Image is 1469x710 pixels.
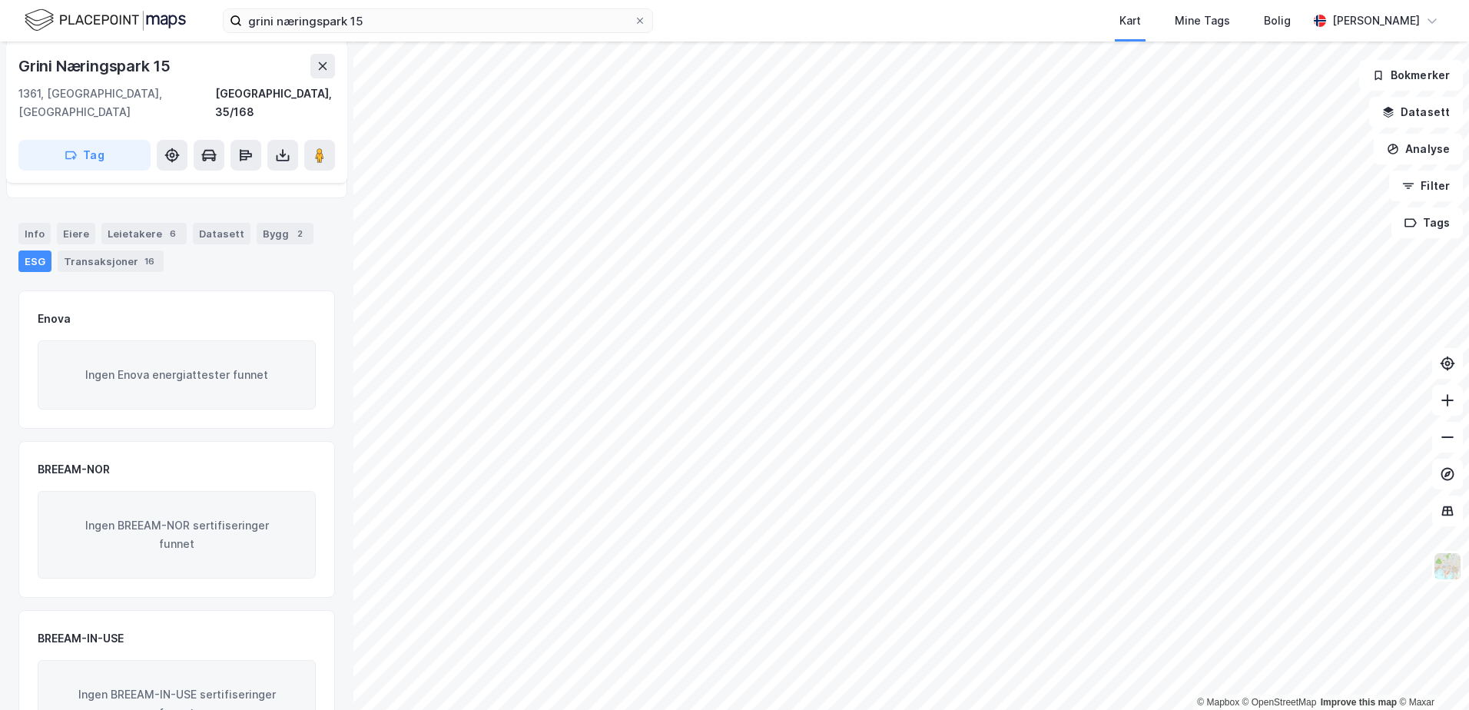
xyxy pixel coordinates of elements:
div: ESG [18,250,51,272]
a: Mapbox [1197,697,1239,708]
a: Improve this map [1321,697,1397,708]
div: Ingen BREEAM-NOR sertifiseringer funnet [38,491,316,579]
img: logo.f888ab2527a4732fd821a326f86c7f29.svg [25,7,186,34]
div: Datasett [193,223,250,244]
div: 6 [165,226,181,241]
div: [PERSON_NAME] [1332,12,1420,30]
div: Grini Næringspark 15 [18,54,174,78]
div: 16 [141,254,158,269]
iframe: Chat Widget [1392,636,1469,710]
div: Bolig [1264,12,1291,30]
div: Kontrollprogram for chat [1392,636,1469,710]
div: Info [18,223,51,244]
div: [GEOGRAPHIC_DATA], 35/168 [215,85,335,121]
div: Eiere [57,223,95,244]
div: 2 [292,226,307,241]
div: BREEAM-NOR [38,460,110,479]
a: OpenStreetMap [1242,697,1317,708]
button: Bokmerker [1359,60,1463,91]
button: Tags [1391,207,1463,238]
div: Enova [38,310,71,328]
div: Bygg [257,223,313,244]
div: Kart [1119,12,1141,30]
div: Transaksjoner [58,250,164,272]
div: Leietakere [101,223,187,244]
button: Analyse [1374,134,1463,164]
button: Filter [1389,171,1463,201]
img: Z [1433,552,1462,581]
div: Mine Tags [1175,12,1230,30]
div: 1361, [GEOGRAPHIC_DATA], [GEOGRAPHIC_DATA] [18,85,215,121]
input: Søk på adresse, matrikkel, gårdeiere, leietakere eller personer [242,9,634,32]
button: Datasett [1369,97,1463,128]
div: BREEAM-IN-USE [38,629,124,648]
div: Ingen Enova energiattester funnet [38,340,316,410]
button: Tag [18,140,151,171]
